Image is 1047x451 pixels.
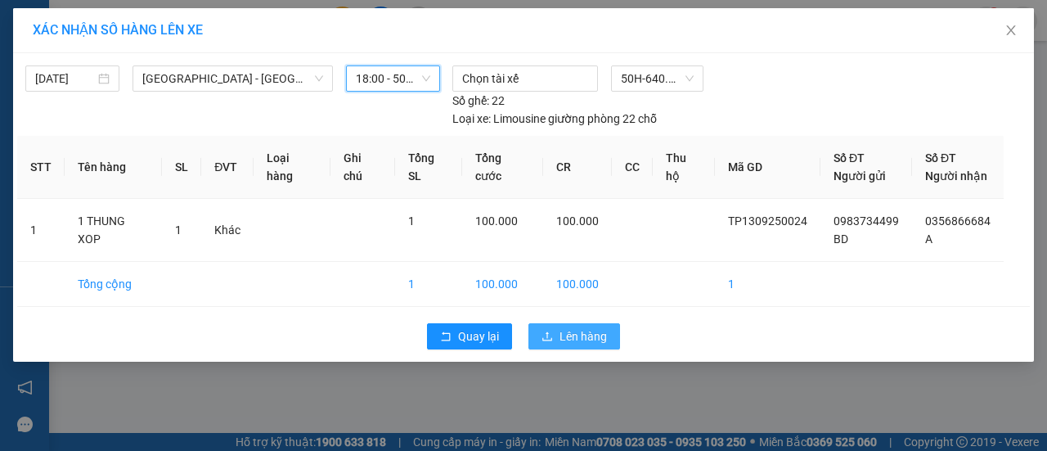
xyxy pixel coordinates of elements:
span: Số ĐT [925,151,956,165]
span: 0356866684 [925,214,991,228]
td: 1 [715,262,820,307]
span: Người gửi [834,169,886,183]
span: down [314,74,324,83]
td: Tổng cộng [65,262,162,307]
th: Loại hàng [254,136,330,199]
th: STT [17,136,65,199]
td: 1 [17,199,65,262]
td: 1 THUNG XOP [65,199,162,262]
td: 1 [395,262,462,307]
th: Tên hàng [65,136,162,199]
th: Tổng SL [395,136,462,199]
span: Số ĐT [834,151,865,165]
span: 1 [408,214,415,228]
span: TP1309250024 [728,214,807,228]
th: SL [162,136,201,199]
button: uploadLên hàng [528,323,620,350]
span: upload [541,331,553,344]
th: Mã GD [715,136,820,199]
span: 1 [175,223,182,237]
th: Thu hộ [653,136,715,199]
th: Tổng cước [462,136,542,199]
div: Limousine giường phòng 22 chỗ [452,110,657,128]
span: 0983734499 [834,214,899,228]
span: Người nhận [925,169,987,183]
span: A [925,232,932,246]
th: ĐVT [201,136,254,199]
div: 22 [452,92,505,110]
span: BD [834,232,848,246]
span: rollback [440,331,452,344]
span: 18:00 - 50H-640.54 [356,66,430,91]
span: 50H-640.54 [621,66,694,91]
span: Quay lại [458,327,499,345]
span: XÁC NHẬN SỐ HÀNG LÊN XE [33,22,203,38]
span: close [1004,24,1018,37]
input: 13/09/2025 [35,70,95,88]
button: Close [988,8,1034,54]
td: Khác [201,199,254,262]
span: Số ghế: [452,92,489,110]
th: CR [543,136,612,199]
span: 100.000 [556,214,599,228]
th: Ghi chú [330,136,395,199]
span: Lên hàng [559,327,607,345]
span: Sài Gòn - Quảng Ngãi (Hàng Hoá) [142,66,323,91]
span: 100.000 [475,214,518,228]
span: Loại xe: [452,110,491,128]
td: 100.000 [462,262,542,307]
button: rollbackQuay lại [427,323,512,350]
td: 100.000 [543,262,612,307]
th: CC [612,136,653,199]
